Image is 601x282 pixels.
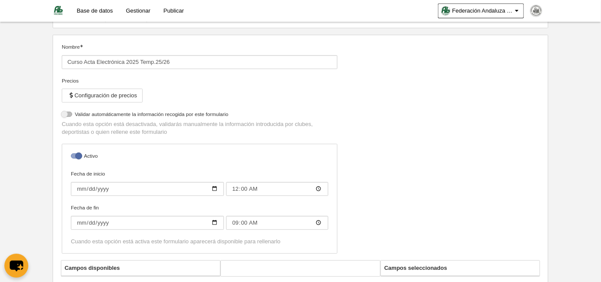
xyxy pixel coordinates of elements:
label: Activo [71,152,328,162]
label: Fecha de inicio [71,170,328,196]
input: Fecha de inicio [71,182,224,196]
button: chat-button [4,254,28,278]
label: Validar automáticamente la información recogida por este formulario [62,110,337,120]
p: Cuando esta opción está desactivada, validarás manualmente la información introducida por clubes,... [62,120,337,136]
label: Fecha de fin [71,204,328,230]
input: Nombre [62,55,337,69]
i: Obligatorio [80,45,83,47]
img: Oap74nFcuaE6.30x30.jpg [441,7,450,15]
th: Campos seleccionados [381,261,540,276]
input: Fecha de fin [71,216,224,230]
span: Federación Andaluza de Voleibol [452,7,513,15]
input: Fecha de inicio [226,182,328,196]
div: Cuando esta opción está activa este formulario aparecerá disponible para rellenarlo [71,238,328,246]
button: Configuración de precios [62,89,143,103]
th: Campos disponibles [61,261,220,276]
label: Nombre [62,43,337,69]
a: Federación Andaluza de Voleibol [438,3,524,18]
img: Federación Andaluza de Voleibol [53,5,63,16]
input: Fecha de fin [226,216,328,230]
div: Precios [62,77,337,85]
img: PagHPp5FpmFo.30x30.jpg [531,5,542,17]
